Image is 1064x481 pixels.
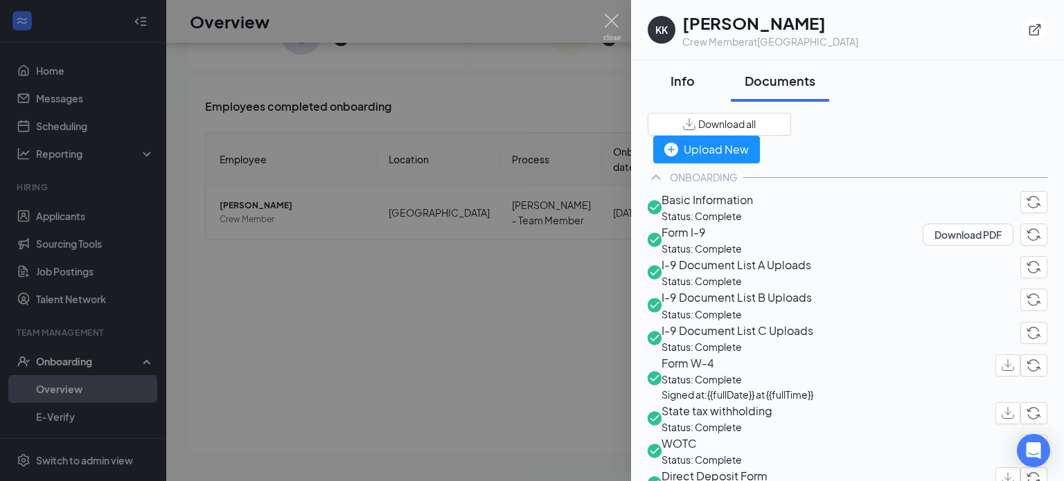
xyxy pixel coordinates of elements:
[662,307,812,322] span: Status: Complete
[1022,17,1047,42] button: ExternalLink
[662,208,753,224] span: Status: Complete
[662,402,772,419] span: State tax withholding
[923,224,1013,246] button: Download PDF
[1017,434,1050,467] div: Open Intercom Messenger
[662,191,753,208] span: Basic Information
[662,419,772,435] span: Status: Complete
[662,273,811,289] span: Status: Complete
[662,224,742,241] span: Form I-9
[662,339,813,354] span: Status: Complete
[655,23,668,37] div: KK
[662,289,812,306] span: I-9 Document List B Uploads
[662,322,813,339] span: I-9 Document List C Uploads
[682,11,858,35] h1: [PERSON_NAME]
[662,256,811,273] span: I-9 Document List A Uploads
[653,136,760,163] button: Upload New
[662,372,813,387] span: Status: Complete
[745,72,815,89] div: Documents
[648,169,664,185] svg: ChevronUp
[662,241,742,256] span: Status: Complete
[662,452,742,467] span: Status: Complete
[662,387,813,402] span: Signed at: {{fullDate}} at {{fullTime}}
[698,117,756,131] span: Download all
[648,113,791,136] button: Download all
[662,435,742,452] span: WOTC
[670,170,738,184] div: ONBOARDING
[664,140,749,158] div: Upload New
[662,354,813,372] span: Form W-4
[1028,23,1042,37] svg: ExternalLink
[682,35,858,48] div: Crew Member at [GEOGRAPHIC_DATA]
[662,72,703,89] div: Info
